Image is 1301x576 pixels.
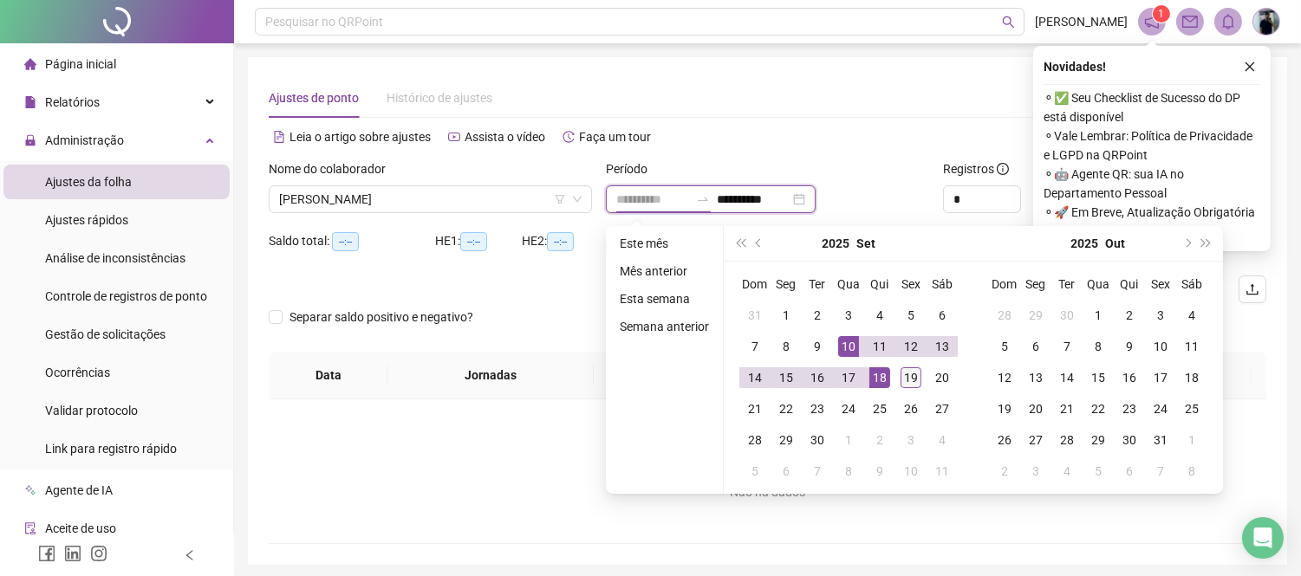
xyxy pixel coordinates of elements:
span: lock [24,134,36,146]
span: swap-right [696,192,710,206]
td: 2025-09-09 [802,331,833,362]
td: 2025-09-24 [833,393,864,424]
td: 2025-10-05 [739,456,771,487]
td: 2025-10-12 [989,362,1020,393]
td: 2025-10-10 [1145,331,1176,362]
td: 2025-09-13 [927,331,958,362]
span: Aceite de uso [45,521,116,535]
span: Ajustes rápidos [45,213,128,227]
div: 20 [1025,398,1046,419]
button: month panel [1106,226,1126,261]
td: 2025-10-17 [1145,362,1176,393]
td: 2025-09-29 [1020,300,1051,331]
div: 31 [1150,430,1171,450]
label: Período [606,159,659,178]
div: 21 [745,398,765,419]
div: 20 [932,367,953,388]
td: 2025-10-02 [864,424,895,456]
td: 2025-09-19 [895,362,927,393]
th: Ter [1051,269,1083,300]
div: 23 [807,398,828,419]
span: close [1244,61,1256,73]
span: Relatórios [45,95,100,109]
div: 13 [932,336,953,357]
td: 2025-11-07 [1145,456,1176,487]
div: 11 [1181,336,1202,357]
td: 2025-10-15 [1083,362,1114,393]
span: notification [1144,14,1160,29]
td: 2025-09-25 [864,393,895,424]
div: 30 [807,430,828,450]
span: bell [1220,14,1236,29]
button: prev-year [750,226,769,261]
div: 3 [1025,461,1046,482]
span: search [1002,16,1015,29]
div: Open Intercom Messenger [1242,517,1284,559]
li: Mês anterior [613,261,716,282]
div: 17 [838,367,859,388]
div: 2 [1119,305,1140,326]
div: HE 1: [435,231,522,251]
td: 2025-10-06 [771,456,802,487]
div: 23 [1119,398,1140,419]
td: 2025-10-29 [1083,424,1114,456]
span: ⚬ 🚀 Em Breve, Atualização Obrigatória de Proposta Comercial [1044,203,1260,241]
td: 2025-11-04 [1051,456,1083,487]
div: 22 [776,398,797,419]
div: 19 [994,398,1015,419]
div: 10 [838,336,859,357]
button: super-prev-year [731,226,750,261]
td: 2025-09-02 [802,300,833,331]
div: 7 [1150,461,1171,482]
span: Assista o vídeo [465,130,545,144]
div: 24 [1150,398,1171,419]
td: 2025-10-25 [1176,393,1207,424]
td: 2025-11-06 [1114,456,1145,487]
td: 2025-10-08 [1083,331,1114,362]
td: 2025-09-17 [833,362,864,393]
td: 2025-10-13 [1020,362,1051,393]
div: 7 [745,336,765,357]
th: Entrada 1 [594,352,721,399]
span: 1 [1159,8,1165,20]
td: 2025-09-10 [833,331,864,362]
th: Seg [771,269,802,300]
div: 1 [838,430,859,450]
td: 2025-10-22 [1083,393,1114,424]
div: 5 [745,461,765,482]
td: 2025-09-16 [802,362,833,393]
th: Dom [989,269,1020,300]
div: 18 [869,367,890,388]
span: [PERSON_NAME] [1035,12,1128,31]
span: --:-- [332,232,359,251]
button: year panel [1071,226,1099,261]
div: 19 [901,367,921,388]
td: 2025-10-04 [1176,300,1207,331]
span: Faça um tour [579,130,651,144]
div: 3 [901,430,921,450]
th: Qui [1114,269,1145,300]
div: 12 [994,367,1015,388]
td: 2025-09-29 [771,424,802,456]
span: left [184,549,196,561]
span: Controle de registros de ponto [45,289,207,303]
div: 27 [1025,430,1046,450]
td: 2025-10-11 [1176,331,1207,362]
span: Registros [943,159,1009,178]
span: to [696,192,710,206]
div: 3 [838,305,859,326]
div: 4 [1181,305,1202,326]
div: 17 [1150,367,1171,388]
div: 5 [994,336,1015,357]
div: 7 [807,461,828,482]
div: 10 [1150,336,1171,357]
td: 2025-09-21 [739,393,771,424]
td: 2025-09-05 [895,300,927,331]
sup: 1 [1153,5,1170,23]
div: 11 [932,461,953,482]
td: 2025-10-10 [895,456,927,487]
th: Data [269,352,387,399]
td: 2025-10-21 [1051,393,1083,424]
th: Sex [895,269,927,300]
div: 2 [869,430,890,450]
